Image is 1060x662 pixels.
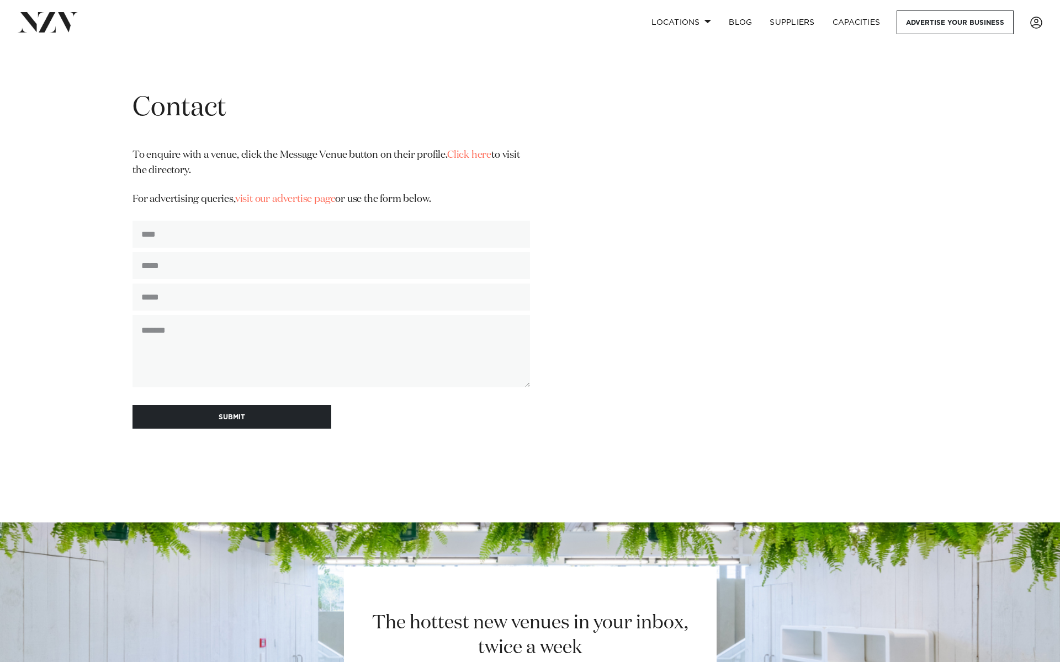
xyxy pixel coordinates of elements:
[720,10,761,34] a: BLOG
[643,10,720,34] a: Locations
[235,194,336,204] a: visit our advertise page
[447,150,491,160] a: Click here
[18,12,78,32] img: nzv-logo.png
[897,10,1014,34] a: Advertise your business
[132,148,530,179] p: To enquire with a venue, click the Message Venue button on their profile. to visit the directory.
[132,192,530,207] p: For advertising queries, or use the form below.
[132,405,331,429] button: SUBMIT
[359,611,702,660] h2: The hottest new venues in your inbox, twice a week
[824,10,889,34] a: Capacities
[132,91,530,126] h1: Contact
[761,10,823,34] a: SUPPLIERS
